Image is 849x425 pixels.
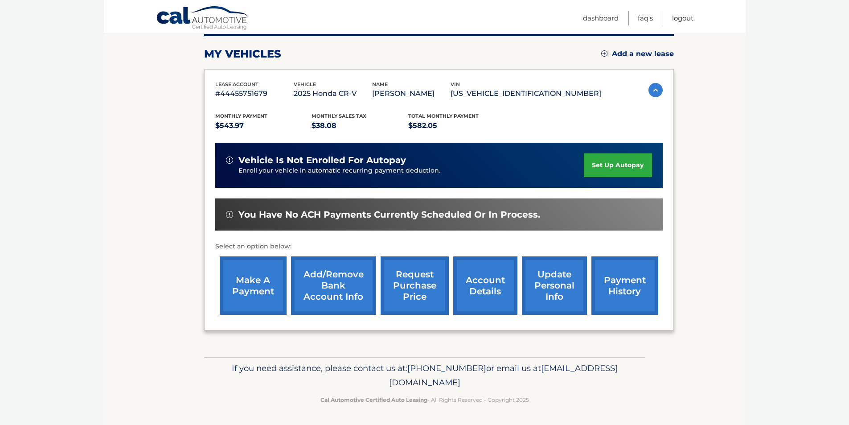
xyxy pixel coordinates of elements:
a: payment history [591,256,658,315]
p: #44455751679 [215,87,294,100]
img: add.svg [601,50,607,57]
p: [PERSON_NAME] [372,87,451,100]
span: [PHONE_NUMBER] [407,363,486,373]
span: You have no ACH payments currently scheduled or in process. [238,209,540,220]
img: accordion-active.svg [648,83,663,97]
a: update personal info [522,256,587,315]
p: 2025 Honda CR-V [294,87,372,100]
a: Dashboard [583,11,619,25]
span: Monthly sales Tax [312,113,366,119]
p: - All Rights Reserved - Copyright 2025 [210,395,640,404]
img: alert-white.svg [226,211,233,218]
p: [US_VEHICLE_IDENTIFICATION_NUMBER] [451,87,601,100]
a: set up autopay [584,153,652,177]
a: make a payment [220,256,287,315]
p: $582.05 [408,120,505,132]
a: Logout [672,11,693,25]
span: vehicle [294,81,316,87]
span: vin [451,81,460,87]
p: Enroll your vehicle in automatic recurring payment deduction. [238,166,584,176]
span: vehicle is not enrolled for autopay [238,155,406,166]
span: Total Monthly Payment [408,113,479,119]
span: name [372,81,388,87]
a: Add/Remove bank account info [291,256,376,315]
p: $38.08 [312,120,408,132]
span: lease account [215,81,258,87]
a: FAQ's [638,11,653,25]
p: $543.97 [215,120,312,132]
span: [EMAIL_ADDRESS][DOMAIN_NAME] [389,363,618,388]
p: Select an option below: [215,241,663,252]
a: request purchase price [381,256,449,315]
h2: my vehicles [204,47,281,61]
span: Monthly Payment [215,113,267,119]
a: Add a new lease [601,50,674,58]
a: account details [453,256,517,315]
a: Cal Automotive [156,6,250,32]
img: alert-white.svg [226,157,233,164]
p: If you need assistance, please contact us at: or email us at [210,361,640,390]
strong: Cal Automotive Certified Auto Leasing [320,396,427,403]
